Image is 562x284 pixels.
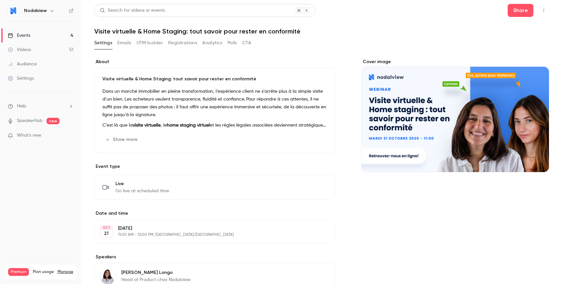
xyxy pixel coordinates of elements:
h6: Nodalview [24,7,47,14]
button: Polls [228,38,237,48]
li: help-dropdown-opener [8,103,74,110]
p: C’est là que la , le et les règles légales associées deviennent stratégiques. Bien utilisés, ces ... [102,121,327,129]
label: Cover image [361,59,549,65]
p: [PERSON_NAME] Longo [121,269,191,276]
span: What's new [17,132,41,139]
div: Settings [8,75,34,82]
h1: Visite virtuelle & Home Staging: tout savoir pour rester en conformité [94,27,549,35]
p: Visite virtuelle & Home Staging: tout savoir pour rester en conformité [102,76,327,82]
div: Audience [8,61,37,67]
p: Event type [94,163,335,170]
label: About [94,59,335,65]
button: CTA [242,38,251,48]
span: Plan usage [33,269,54,275]
p: Head of Product chez Nodalview [121,277,191,283]
button: Settings [94,38,112,48]
button: Share [508,4,533,17]
iframe: Noticeable Trigger [66,133,74,139]
div: Events [8,32,30,39]
strong: home staging virtuel [167,123,210,128]
label: Speakers [94,254,335,260]
div: Videos [8,47,31,53]
span: new [47,118,60,124]
button: Analytics [202,38,222,48]
a: Manage [58,269,73,275]
span: Help [17,103,26,110]
p: 21 [104,230,109,237]
img: Nodalview [8,6,19,16]
p: Dans un marché immobilier en pleine transformation, l’expérience client ne s’arrête plus à la sim... [102,88,327,119]
span: Live [115,181,169,187]
p: 11:00 AM - 12:00 PM, [GEOGRAPHIC_DATA]/[GEOGRAPHIC_DATA] [118,232,301,237]
button: Emails [117,38,131,48]
div: OCT [100,225,112,230]
span: Premium [8,268,29,276]
a: SpeakerHub [17,117,43,124]
button: UTM builder [137,38,163,48]
button: Registrations [168,38,197,48]
div: Search for videos or events [100,7,165,14]
label: Date and time [94,210,335,217]
strong: visite virtuelle [133,123,161,128]
p: [DATE] [118,225,301,232]
button: Show more [102,134,141,145]
span: Go live at scheduled time [115,188,169,194]
section: Cover image [361,59,549,172]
